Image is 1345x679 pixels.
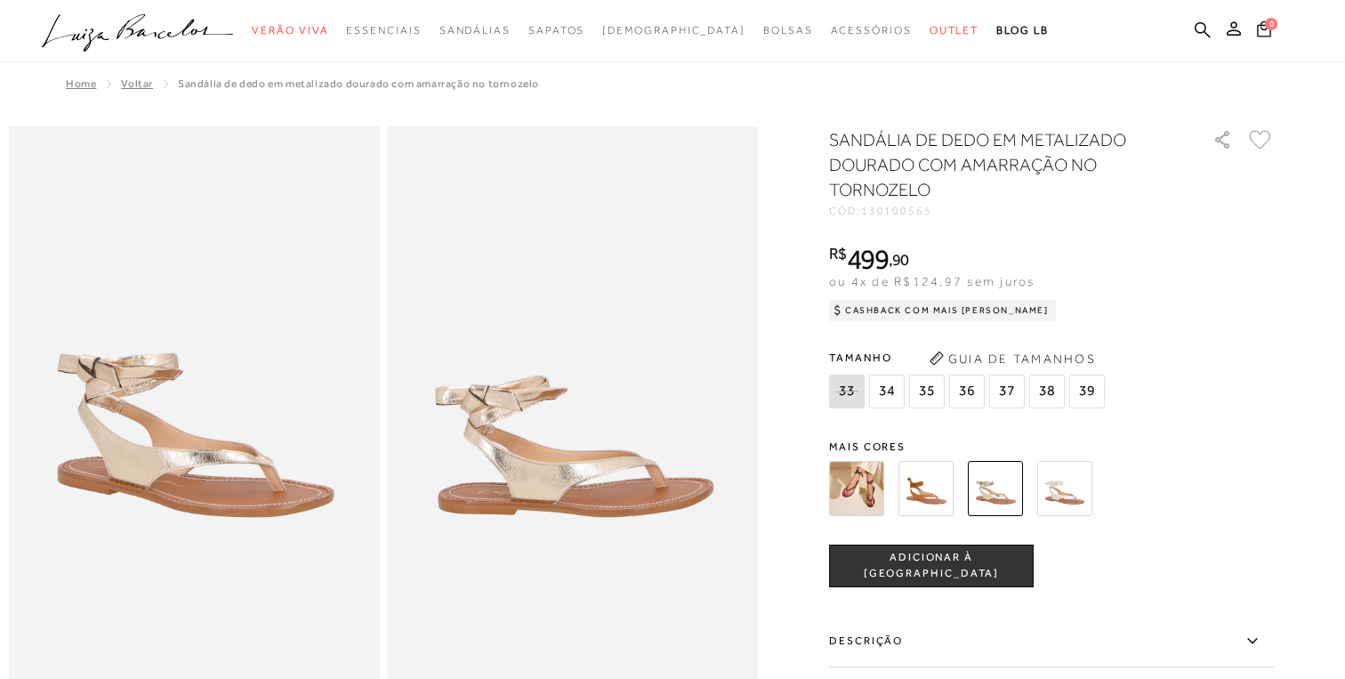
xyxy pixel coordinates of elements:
[989,375,1025,408] span: 37
[847,243,889,275] span: 499
[831,24,912,36] span: Acessórios
[121,77,153,90] a: Voltar
[829,127,1163,202] h1: SANDÁLIA DE DEDO EM METALIZADO DOURADO COM AMARRAÇÃO NO TORNOZELO
[829,461,884,516] img: SANDÁLIA DE DEDO EM CAMURÇA CAFÉ COM AMARRAÇÃO NO TORNOZELO
[923,344,1101,373] button: Guia de Tamanhos
[996,14,1048,47] a: BLOG LB
[829,616,1274,667] label: Descrição
[1029,375,1065,408] span: 38
[968,461,1023,516] img: SANDÁLIA DE DEDO EM METALIZADO DOURADO COM AMARRAÇÃO NO TORNOZELO
[949,375,985,408] span: 36
[439,14,511,47] a: noSubCategoriesText
[528,14,584,47] a: noSubCategoriesText
[252,24,328,36] span: Verão Viva
[439,24,511,36] span: Sandálias
[829,206,1185,216] div: CÓD:
[178,77,539,90] span: SANDÁLIA DE DEDO EM METALIZADO DOURADO COM AMARRAÇÃO NO TORNOZELO
[898,461,954,516] img: SANDÁLIA DE DEDO EM CAMURÇA CARAMELO COM AMARRAÇÃO NO TORNOZELO
[1037,461,1092,516] img: SANDÁLIA RASTEIRA EM COURO OFF WHITE COM FECHAMENTO NO TORNOZELO
[1252,20,1277,44] button: 0
[829,375,865,408] span: 33
[829,441,1274,452] span: Mais cores
[829,344,1109,371] span: Tamanho
[602,14,745,47] a: noSubCategoriesText
[602,24,745,36] span: [DEMOGRAPHIC_DATA]
[1069,375,1105,408] span: 39
[909,375,945,408] span: 35
[869,375,905,408] span: 34
[861,205,932,217] span: 130100565
[528,24,584,36] span: Sapatos
[831,14,912,47] a: noSubCategoriesText
[930,24,979,36] span: Outlet
[346,14,421,47] a: noSubCategoriesText
[996,24,1048,36] span: BLOG LB
[252,14,328,47] a: noSubCategoriesText
[930,14,979,47] a: noSubCategoriesText
[829,274,1035,288] span: ou 4x de R$124,97 sem juros
[763,14,813,47] a: noSubCategoriesText
[829,300,1056,321] div: Cashback com Mais [PERSON_NAME]
[829,545,1034,587] button: ADICIONAR À [GEOGRAPHIC_DATA]
[346,24,421,36] span: Essenciais
[829,246,847,262] i: R$
[889,252,909,268] i: ,
[66,77,96,90] a: Home
[1265,18,1277,30] span: 0
[830,550,1033,581] span: ADICIONAR À [GEOGRAPHIC_DATA]
[763,24,813,36] span: Bolsas
[892,250,909,269] span: 90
